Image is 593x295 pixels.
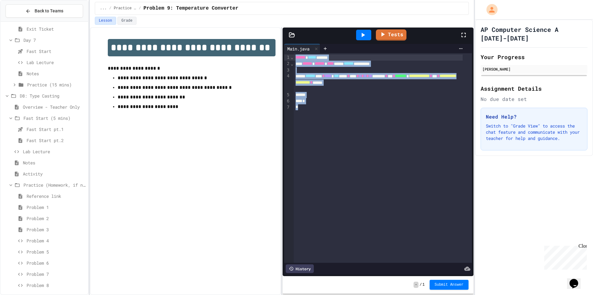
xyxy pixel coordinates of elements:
[420,282,422,287] span: /
[100,6,107,11] span: ...
[23,159,86,166] span: Notes
[23,182,86,188] span: Practice (Homework, if needed)
[144,5,238,12] span: Problem 9: Temperature Converter
[284,104,290,111] div: 7
[27,137,86,144] span: Fast Start pt.2
[27,249,86,255] span: Problem 5
[542,243,587,270] iframe: chat widget
[20,93,86,99] span: D8: Type Casting
[139,6,141,11] span: /
[27,260,86,266] span: Problem 6
[109,6,111,11] span: /
[290,61,293,66] span: Fold line
[414,282,418,288] span: -
[481,25,587,42] h1: AP Computer Science A [DATE]-[DATE]
[481,84,587,93] h2: Assignment Details
[284,44,320,53] div: Main.java
[376,29,406,41] a: Tests
[27,204,86,210] span: Problem 1
[27,81,86,88] span: Practice (15 mins)
[286,264,314,273] div: History
[27,193,86,199] span: Reference link
[95,17,116,25] button: Lesson
[2,2,43,39] div: Chat with us now!Close
[567,270,587,289] iframe: chat widget
[284,46,313,52] div: Main.java
[480,2,499,17] div: My Account
[117,17,137,25] button: Grade
[284,54,290,61] div: 1
[27,237,86,244] span: Problem 4
[290,55,293,60] span: Fold line
[482,66,586,72] div: [PERSON_NAME]
[284,92,290,98] div: 5
[27,226,86,233] span: Problem 3
[481,53,587,61] h2: Your Progress
[284,98,290,104] div: 6
[27,126,86,132] span: Fast Start pt.1
[27,26,86,32] span: Exit Ticket
[27,282,86,288] span: Problem 8
[27,70,86,77] span: Notes
[23,104,86,110] span: Overview - Teacher Only
[284,67,290,73] div: 3
[6,4,83,18] button: Back to Teams
[23,37,86,43] span: Day 7
[481,95,587,103] div: No due date set
[284,73,290,92] div: 4
[430,280,469,290] button: Submit Answer
[27,59,86,66] span: Lab Lecture
[27,215,86,222] span: Problem 2
[423,282,425,287] span: 1
[114,6,137,11] span: Practice (Homework, if needed)
[27,271,86,277] span: Problem 7
[486,123,582,141] p: Switch to "Grade View" to access the chat feature and communicate with your teacher for help and ...
[23,148,86,155] span: Lab Lecture
[23,171,86,177] span: Activity
[35,8,63,14] span: Back to Teams
[27,48,86,54] span: Fast Start
[284,61,290,67] div: 2
[486,113,582,120] h3: Need Help?
[435,282,464,287] span: Submit Answer
[23,115,86,121] span: Fast Start (5 mins)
